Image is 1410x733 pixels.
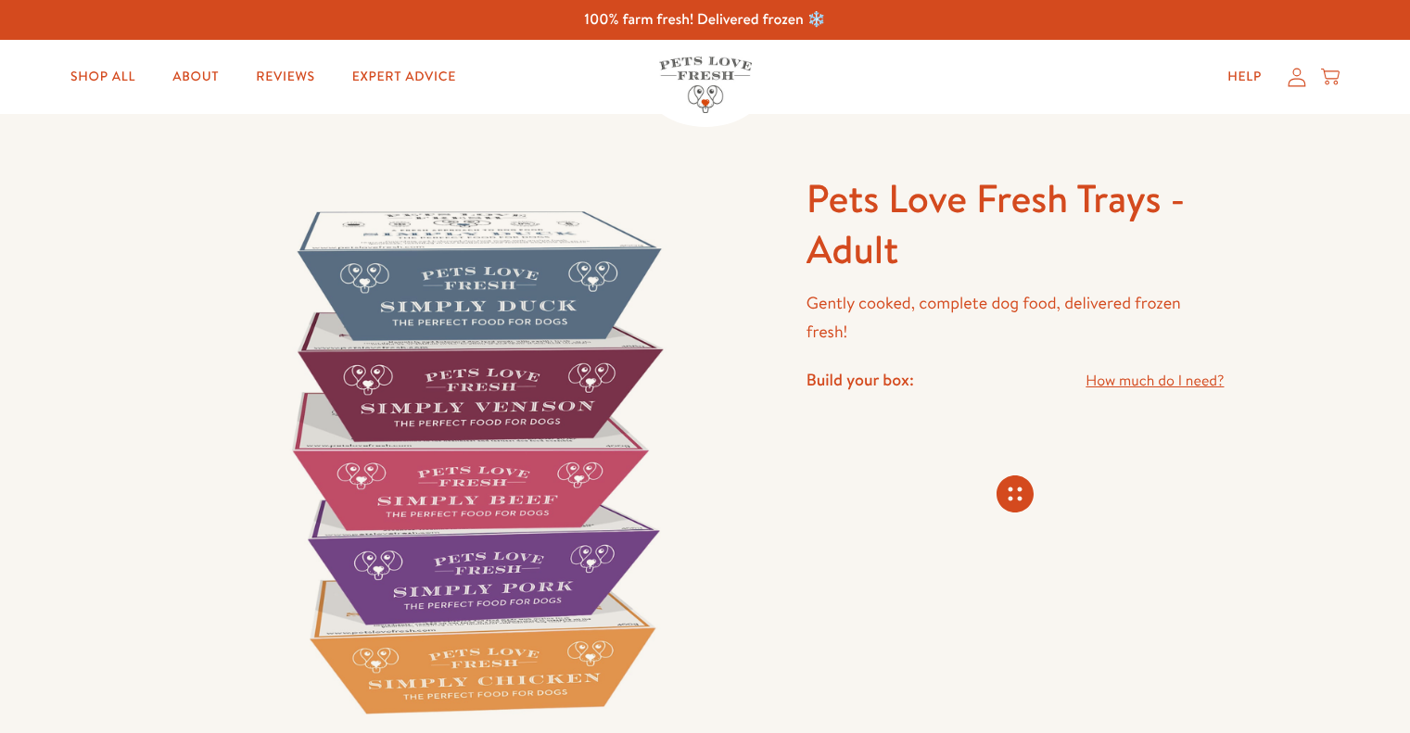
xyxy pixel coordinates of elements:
h4: Build your box: [807,369,914,390]
a: Expert Advice [337,58,471,95]
a: Help [1213,58,1277,95]
img: Pets Love Fresh [659,57,752,113]
a: About [158,58,234,95]
svg: Connecting store [997,475,1034,512]
a: How much do I need? [1086,369,1224,394]
h1: Pets Love Fresh Trays - Adult [807,173,1225,274]
p: Gently cooked, complete dog food, delivered frozen fresh! [807,289,1225,346]
a: Shop All [56,58,150,95]
a: Reviews [241,58,329,95]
